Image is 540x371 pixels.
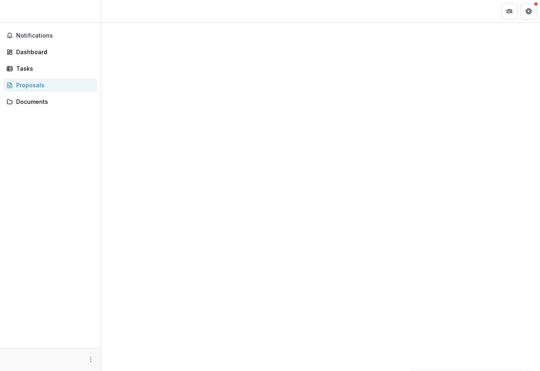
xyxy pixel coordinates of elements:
[16,64,91,73] div: Tasks
[16,32,94,39] span: Notifications
[3,95,97,108] a: Documents
[3,45,97,59] a: Dashboard
[501,3,517,19] button: Partners
[3,29,97,42] button: Notifications
[16,48,91,56] div: Dashboard
[16,97,91,106] div: Documents
[86,355,96,365] button: More
[3,62,97,75] a: Tasks
[521,3,537,19] button: Get Help
[16,81,91,89] div: Proposals
[3,78,97,92] a: Proposals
